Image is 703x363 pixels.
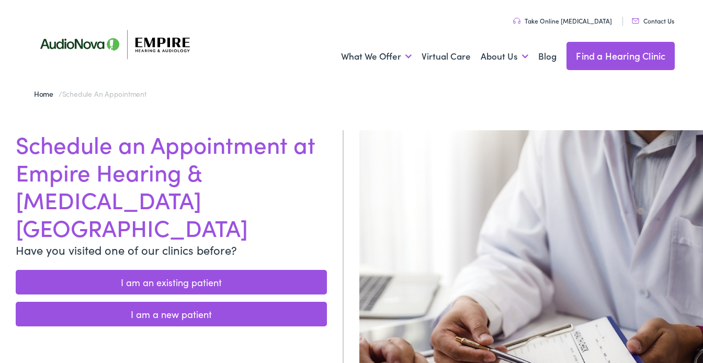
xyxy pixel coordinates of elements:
[34,88,59,99] a: Home
[513,16,612,25] a: Take Online [MEDICAL_DATA]
[513,18,520,24] img: utility icon
[422,37,471,76] a: Virtual Care
[62,88,146,99] span: Schedule an Appointment
[632,16,674,25] a: Contact Us
[538,37,557,76] a: Blog
[566,42,675,70] a: Find a Hearing Clinic
[632,18,639,24] img: utility icon
[341,37,412,76] a: What We Offer
[16,241,327,258] p: Have you visited one of our clinics before?
[481,37,528,76] a: About Us
[16,302,327,326] a: I am a new patient
[16,130,327,241] h1: Schedule an Appointment at Empire Hearing & [MEDICAL_DATA] [GEOGRAPHIC_DATA]
[16,270,327,294] a: I am an existing patient
[34,88,146,99] span: /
